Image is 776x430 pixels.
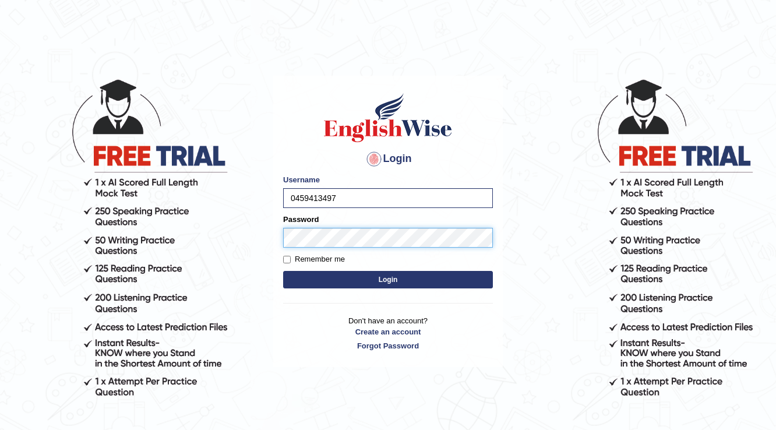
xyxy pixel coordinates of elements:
[283,315,493,351] p: Don't have an account?
[283,256,291,263] input: Remember me
[283,214,319,225] label: Password
[283,150,493,168] h4: Login
[283,326,493,337] a: Create an account
[283,271,493,288] button: Login
[283,253,345,265] label: Remember me
[322,91,454,144] img: Logo of English Wise sign in for intelligent practice with AI
[283,174,320,185] label: Username
[283,340,493,351] a: Forgot Password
